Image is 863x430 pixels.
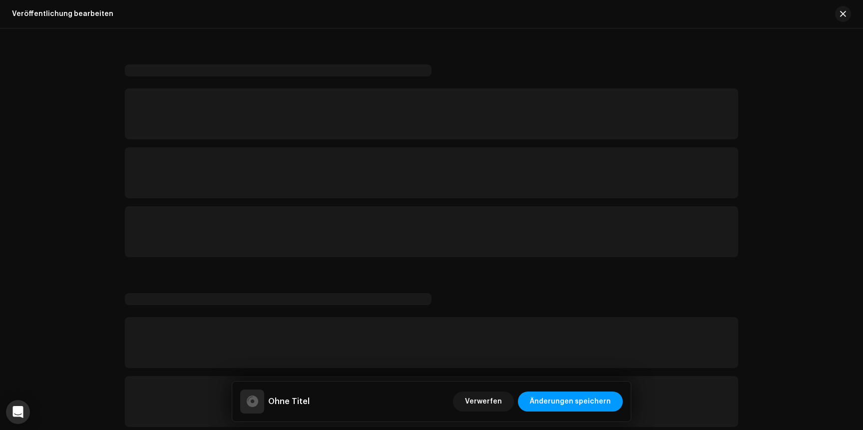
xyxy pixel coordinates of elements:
div: Open Intercom Messenger [6,400,30,424]
button: Verwerfen [453,392,514,412]
h5: Ohne Titel [268,396,310,408]
button: Änderungen speichern [518,392,623,412]
span: Änderungen speichern [530,392,611,412]
span: Verwerfen [465,392,502,412]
